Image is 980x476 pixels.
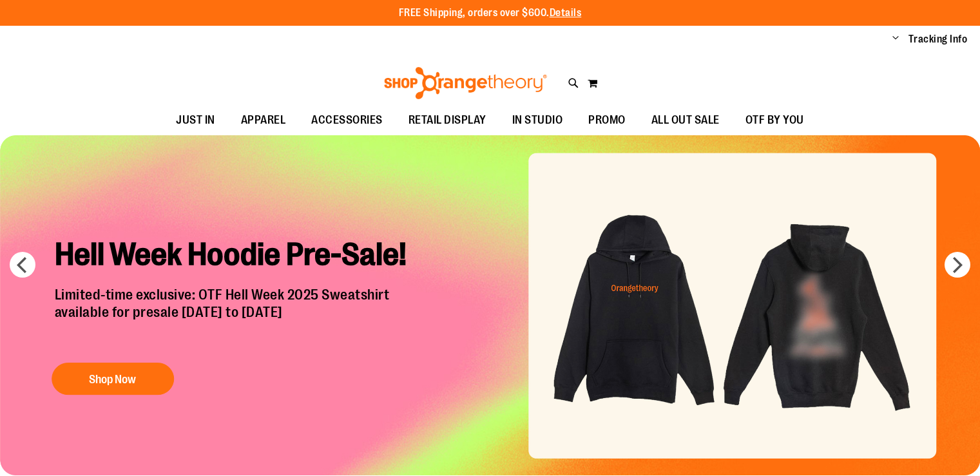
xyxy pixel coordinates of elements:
[45,226,429,287] h2: Hell Week Hoodie Pre-Sale!
[892,33,899,46] button: Account menu
[651,106,720,135] span: ALL OUT SALE
[399,6,582,21] p: FREE Shipping, orders over $600.
[745,106,804,135] span: OTF BY YOU
[588,106,626,135] span: PROMO
[45,287,429,350] p: Limited-time exclusive: OTF Hell Week 2025 Sweatshirt available for presale [DATE] to [DATE]
[311,106,383,135] span: ACCESSORIES
[382,67,549,99] img: Shop Orangetheory
[408,106,486,135] span: RETAIL DISPLAY
[241,106,286,135] span: APPAREL
[512,106,563,135] span: IN STUDIO
[550,7,582,19] a: Details
[945,252,970,278] button: next
[908,32,968,46] a: Tracking Info
[52,363,174,395] button: Shop Now
[176,106,215,135] span: JUST IN
[10,252,35,278] button: prev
